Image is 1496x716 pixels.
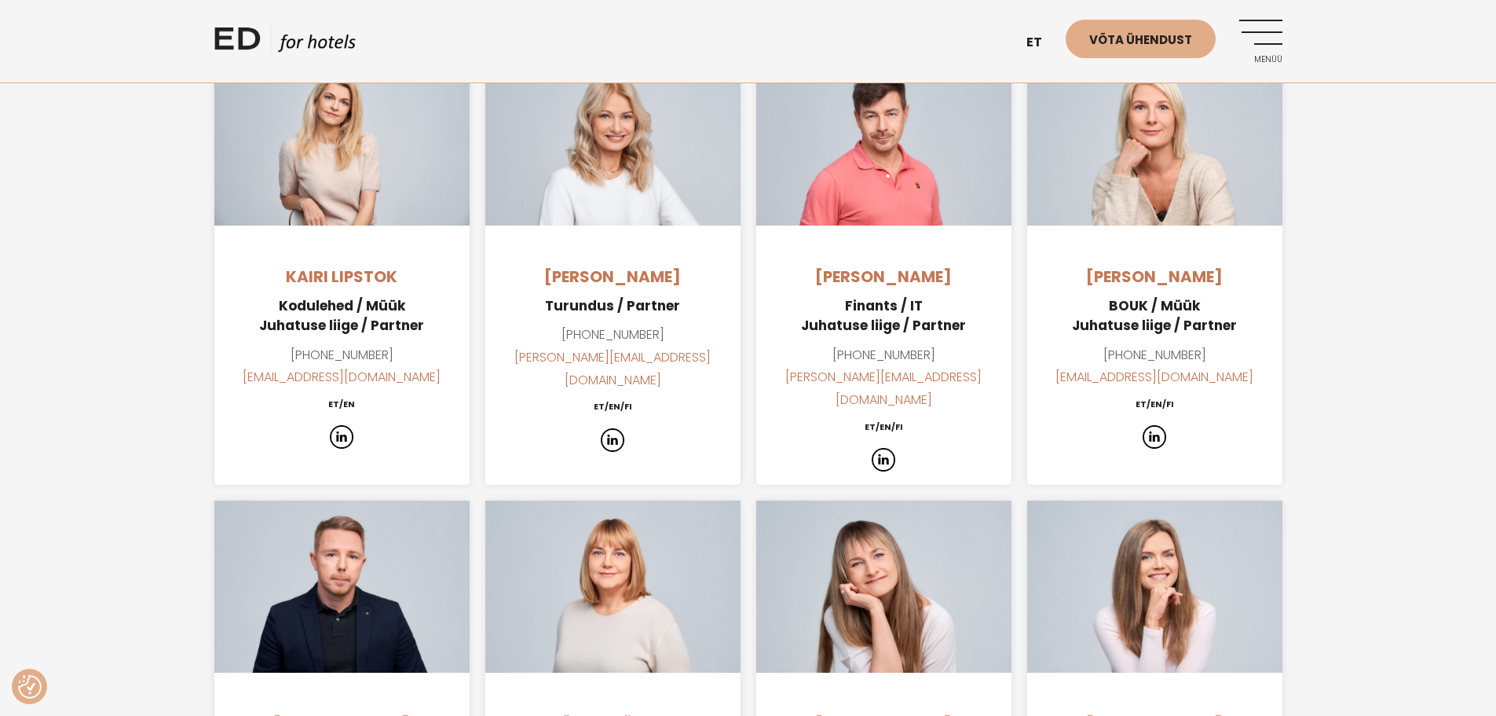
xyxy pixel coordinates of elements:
[214,397,470,412] h6: ET/EN
[1055,368,1253,386] a: [EMAIL_ADDRESS][DOMAIN_NAME]
[872,448,895,472] img: icon-in.png
[18,675,42,699] img: Revisit consent button
[214,24,356,63] a: ED HOTELS
[1019,24,1066,62] a: et
[1027,265,1282,288] h4: [PERSON_NAME]
[756,265,1011,288] h4: [PERSON_NAME]
[485,324,741,391] p: [PHONE_NUMBER]
[214,296,470,336] h5: Kodulehed / Müük Juhatuse liige / Partner
[214,265,470,288] h4: Kairi Lipstok
[756,420,1011,435] h6: ET/EN/FI
[514,348,711,389] a: [PERSON_NAME][EMAIL_ADDRESS][DOMAIN_NAME]
[243,368,441,386] a: [EMAIL_ADDRESS][DOMAIN_NAME]
[214,344,470,390] p: [PHONE_NUMBER]
[1027,296,1282,336] h5: BOUK / Müük Juhatuse liige / Partner
[1143,425,1166,449] img: icon-in.png
[485,296,741,317] h5: Turundus / Partner
[785,368,982,409] a: [PERSON_NAME][EMAIL_ADDRESS][DOMAIN_NAME]
[330,425,353,449] img: icon-in.png
[756,344,1011,412] p: [PHONE_NUMBER]
[18,675,42,699] button: Nõusolekueelistused
[1027,344,1282,390] p: [PHONE_NUMBER]
[485,265,741,288] h4: [PERSON_NAME]
[1066,20,1216,58] a: Võta ühendust
[1239,20,1282,63] a: Menüü
[485,399,741,414] h6: ET/EN/FI
[756,296,1011,336] h5: Finants / IT Juhatuse liige / Partner
[1239,55,1282,64] span: Menüü
[1027,397,1282,412] h6: ET/EN/FI
[601,428,624,452] img: icon-in.png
